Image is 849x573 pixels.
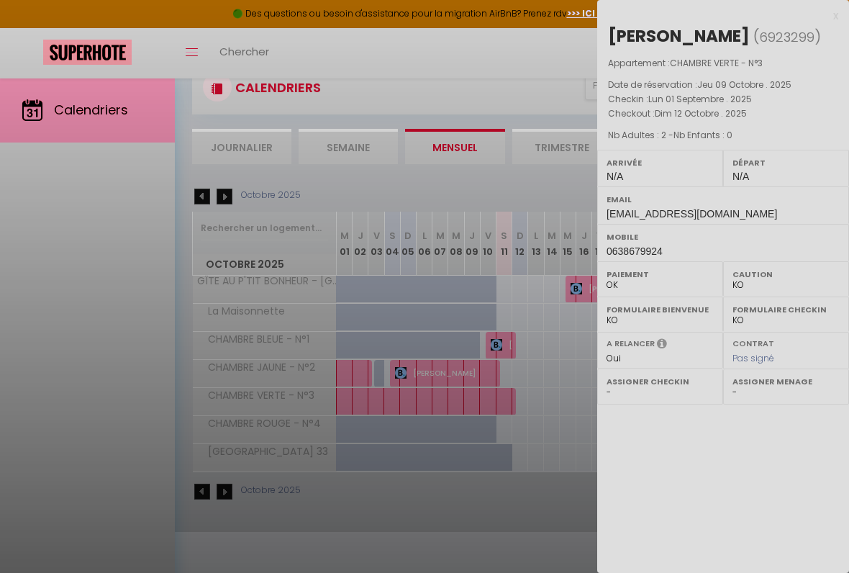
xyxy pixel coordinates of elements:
label: Caution [732,267,840,281]
span: Lun 01 Septembre . 2025 [648,93,752,105]
i: Sélectionner OUI si vous souhaiter envoyer les séquences de messages post-checkout [657,338,667,353]
span: N/A [607,171,623,182]
span: 6923299 [759,28,814,46]
p: Date de réservation : [608,78,838,92]
div: [PERSON_NAME] [608,24,750,48]
p: Checkout : [608,107,838,121]
label: A relancer [607,338,655,350]
span: [EMAIL_ADDRESS][DOMAIN_NAME] [607,208,777,220]
label: Assigner Menage [732,374,840,389]
span: N/A [732,171,749,182]
label: Mobile [607,230,840,244]
label: Arrivée [607,155,714,170]
span: 0638679924 [607,245,663,257]
p: Appartement : [608,56,838,71]
span: Dim 12 Octobre . 2025 [655,107,747,119]
div: x [597,7,838,24]
label: Formulaire Checkin [732,302,840,317]
label: Contrat [732,338,774,347]
p: Checkin : [608,92,838,107]
span: ( ) [753,27,821,47]
label: Paiement [607,267,714,281]
label: Email [607,192,840,207]
span: Pas signé [732,352,774,364]
label: Assigner Checkin [607,374,714,389]
span: CHAMBRE VERTE - N°3 [670,57,763,69]
label: Formulaire Bienvenue [607,302,714,317]
span: Nb Enfants : 0 [673,129,732,141]
span: Nb Adultes : 2 - [608,129,732,141]
label: Départ [732,155,840,170]
span: Jeu 09 Octobre . 2025 [697,78,791,91]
